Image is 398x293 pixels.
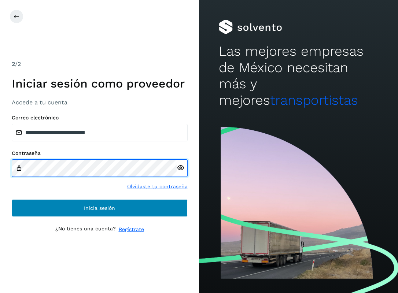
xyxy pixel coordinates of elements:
[270,92,358,108] span: transportistas
[12,60,15,67] span: 2
[55,226,116,233] p: ¿No tienes una cuenta?
[12,150,188,156] label: Contraseña
[12,199,188,217] button: Inicia sesión
[12,99,188,106] h3: Accede a tu cuenta
[12,115,188,121] label: Correo electrónico
[119,226,144,233] a: Regístrate
[84,205,115,211] span: Inicia sesión
[127,183,188,190] a: Olvidaste tu contraseña
[219,43,378,108] h2: Las mejores empresas de México necesitan más y mejores
[12,60,188,68] div: /2
[12,77,188,90] h1: Iniciar sesión como proveedor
